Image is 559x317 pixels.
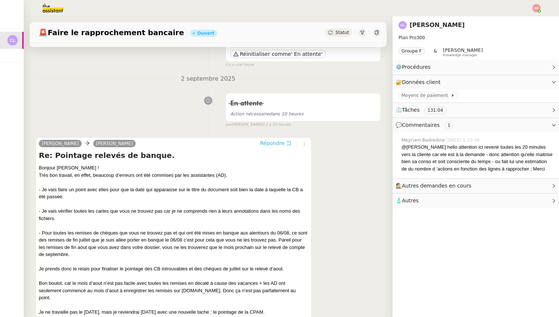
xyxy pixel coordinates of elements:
[402,92,451,99] span: Moyens de paiement
[399,47,425,55] nz-tag: Groupe F
[39,265,308,273] div: Je prends donc le relais pour finaliser le pointage des CB introuvables et des chèques de juillet...
[399,21,407,29] img: svg
[393,60,559,74] div: ⚙️Procédures
[39,229,308,258] div: - Pour toutes les remises de chèques que vous ne trouvez pas et qui ont été mises en banque aux a...
[393,118,559,132] div: 💬Commentaires 1
[393,75,559,90] div: 🔐Données client
[410,21,465,28] a: [PERSON_NAME]
[175,74,241,84] span: 2 septembre 2025
[402,79,441,85] span: Données client
[402,183,471,189] span: Autres demandes en cours
[396,198,419,203] span: 🧴
[443,47,483,57] app-user-label: Knowledge manager
[230,100,262,107] span: En attente
[402,198,419,203] span: Autres
[402,137,446,144] span: Meyriam Bedredine
[257,139,294,147] button: Répondre
[396,122,456,128] span: 💬
[39,208,308,222] div: - Je vais vérifier toutes les cartes que vous ne trouvez pas car je ne comprends rien à leurs ann...
[226,62,254,68] span: il y a une heure
[416,35,425,40] span: 300
[402,122,440,128] span: Commentaires
[445,122,454,129] nz-tag: 1
[393,103,559,117] div: ⏲️Tâches 131:04
[335,30,349,35] span: Statut
[93,140,136,147] a: [PERSON_NAME]
[230,111,270,117] span: Action nécessaire
[38,29,184,36] span: Faire le rapprochement bancaire
[402,107,420,113] span: Tâches
[443,53,477,57] span: Knowledge manager
[226,122,291,128] small: [PERSON_NAME]
[402,144,553,172] div: @[PERSON_NAME] hello attention ici revenir toutes les 20 minutes vers la cliente car ele est à la...
[226,122,232,128] span: par
[260,139,285,147] span: Répondre
[39,150,308,161] h4: Re: Pointage relevés de banque.
[39,280,308,301] div: Bon boulot, car le mois d’aout n’est pas facile avec toutes les remises en décalé à cause des vac...
[424,107,446,114] nz-tag: 131:04
[396,183,475,189] span: 🕵️
[532,4,541,12] img: svg
[38,28,48,37] span: 🚨
[39,186,308,200] div: - Je vais faire un point avec elles pour que la date qui apparaisse sur le titre du document soit...
[291,50,322,58] span: ' En attente'
[402,64,431,70] span: Procédures
[240,50,291,58] span: Réinitialiser comme
[230,111,304,117] span: dans 10 heures
[39,140,82,147] a: [PERSON_NAME]
[39,172,308,179] div: Très bon travail, en effet, beaucoup d’erreurs ont été commises par les assistantes (AD).
[443,47,483,53] span: [PERSON_NAME]
[434,47,437,57] span: &
[197,31,214,36] div: Ouvert
[396,63,434,71] span: ⚙️
[39,308,308,316] div: Je ne travaille pas le [DATE], mais je reviendrai [DATE] avec une nouvelle tache : le pointage de...
[393,179,559,193] div: 🕵️Autres demandes en cours
[262,122,291,128] span: il y a 20 heures
[399,35,416,40] span: Plan Pro
[7,35,18,45] img: svg
[230,50,326,58] button: Réinitialiser comme' En attente'
[393,193,559,208] div: 🧴Autres
[396,78,444,87] span: 🔐
[396,107,452,113] span: ⏲️
[446,137,481,144] span: [DATE] à 10:36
